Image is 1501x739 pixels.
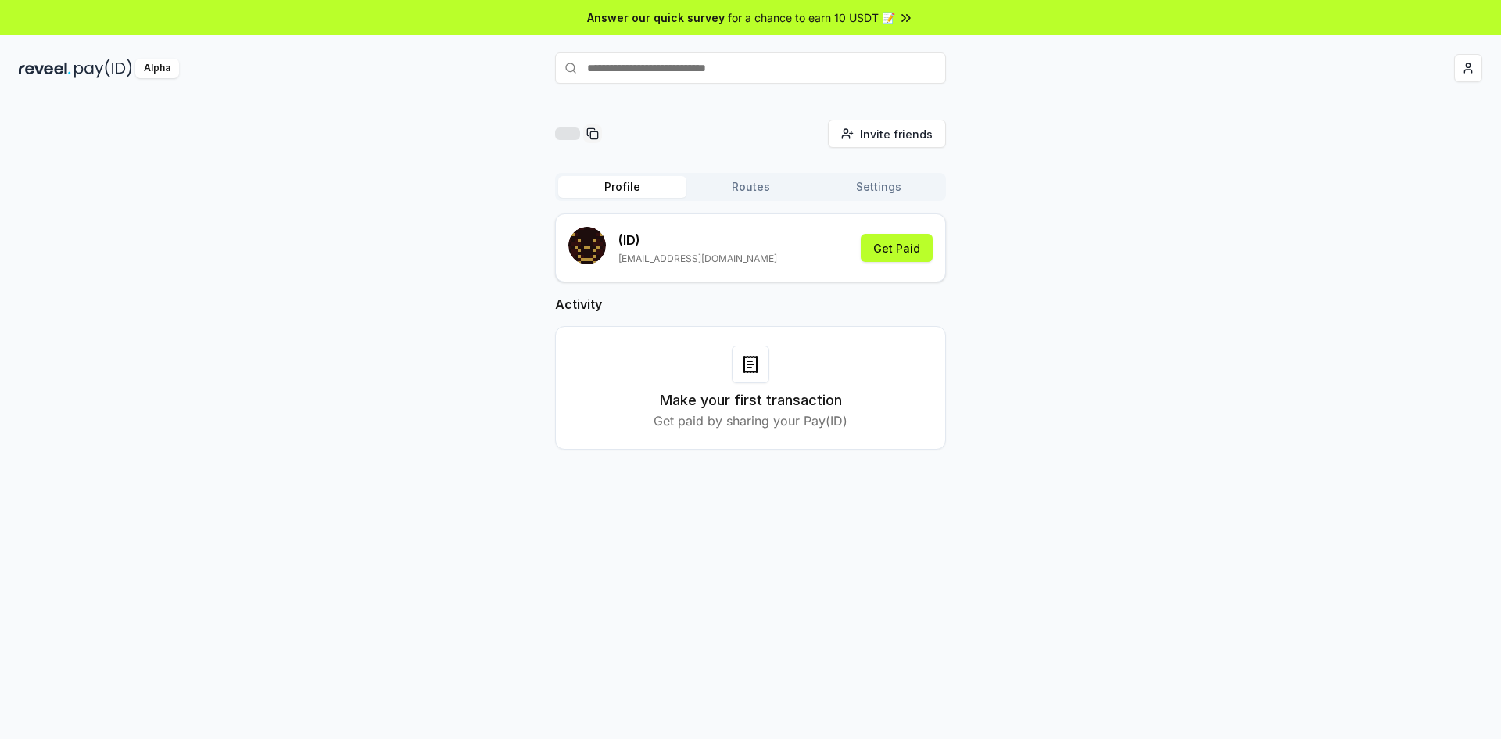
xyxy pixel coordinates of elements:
[587,9,725,26] span: Answer our quick survey
[19,59,71,78] img: reveel_dark
[654,411,847,430] p: Get paid by sharing your Pay(ID)
[815,176,943,198] button: Settings
[686,176,815,198] button: Routes
[728,9,895,26] span: for a chance to earn 10 USDT 📝
[74,59,132,78] img: pay_id
[135,59,179,78] div: Alpha
[558,176,686,198] button: Profile
[618,253,777,265] p: [EMAIL_ADDRESS][DOMAIN_NAME]
[828,120,946,148] button: Invite friends
[860,126,933,142] span: Invite friends
[861,234,933,262] button: Get Paid
[555,295,946,314] h2: Activity
[660,389,842,411] h3: Make your first transaction
[618,231,777,249] p: (ID)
